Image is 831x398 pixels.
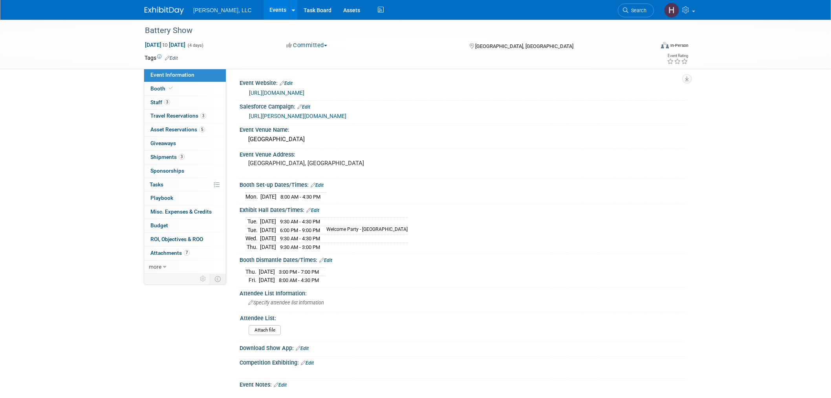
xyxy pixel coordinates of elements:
span: Search [628,7,646,13]
td: Fri. [245,276,259,284]
i: Booth reservation complete [169,86,173,90]
td: [DATE] [259,267,275,276]
a: Edit [296,346,309,351]
span: Event Information [150,72,194,78]
a: Playbook [144,192,226,205]
span: 8:00 AM - 4:30 PM [279,277,319,283]
span: Misc. Expenses & Credits [150,208,212,215]
a: Budget [144,219,226,232]
a: Asset Reservations5 [144,123,226,136]
div: Event Website: [240,77,686,87]
a: Edit [301,360,314,366]
a: Edit [165,55,178,61]
td: Thu. [245,243,260,251]
td: Tue. [245,217,260,226]
a: Edit [280,81,293,86]
div: Event Venue Name: [240,124,686,134]
img: Format-Inperson.png [661,42,669,48]
span: 9:30 AM - 3:00 PM [280,244,320,250]
span: Budget [150,222,168,228]
td: Personalize Event Tab Strip [196,274,210,284]
div: Competition Exhibiting: [240,357,686,367]
div: Event Notes: [240,379,686,389]
td: Tags [145,54,178,62]
span: 3:00 PM - 7:00 PM [279,269,319,275]
span: Asset Reservations [150,126,205,133]
span: Travel Reservations [150,112,206,119]
div: Battery Show [142,24,642,38]
span: Specify attendee list information [248,300,324,306]
div: Event Rating [667,54,688,58]
span: Playbook [150,195,173,201]
a: more [144,260,226,274]
a: [URL][DOMAIN_NAME] [249,90,304,96]
a: Sponsorships [144,164,226,178]
div: Attendee List Information: [240,287,686,297]
span: [GEOGRAPHIC_DATA], [GEOGRAPHIC_DATA] [475,43,573,49]
span: 7 [184,250,190,256]
a: Staff3 [144,96,226,109]
div: Attendee List: [240,312,683,322]
span: [PERSON_NAME], LLC [193,7,252,13]
span: 6:00 PM - 9:00 PM [280,227,320,233]
span: Attachments [150,250,190,256]
td: Wed. [245,234,260,243]
span: to [161,42,169,48]
a: Search [618,4,654,17]
div: Download Show App: [240,342,686,352]
pre: [GEOGRAPHIC_DATA], [GEOGRAPHIC_DATA] [248,160,417,167]
a: Shipments3 [144,151,226,164]
span: Booth [150,85,174,92]
div: Exhibit Hall Dates/Times: [240,204,686,214]
a: ROI, Objectives & ROO [144,233,226,246]
td: Thu. [245,267,259,276]
td: [DATE] [260,192,276,201]
span: Staff [150,99,170,105]
td: [DATE] [259,276,275,284]
span: more [149,263,161,270]
a: Edit [306,208,319,213]
span: Giveaways [150,140,176,146]
a: Giveaways [144,137,226,150]
td: Tue. [245,226,260,234]
span: 5 [199,127,205,133]
div: Booth Set-up Dates/Times: [240,179,686,189]
a: Travel Reservations3 [144,109,226,123]
div: Salesforce Campaign: [240,101,686,111]
a: Edit [274,382,287,388]
span: Sponsorships [150,168,184,174]
div: [GEOGRAPHIC_DATA] [245,133,681,146]
td: Mon. [245,192,260,201]
td: Toggle Event Tabs [210,274,226,284]
td: Welcome Party - [GEOGRAPHIC_DATA] [322,226,408,234]
img: Hannah Mulholland [664,3,679,18]
a: Misc. Expenses & Credits [144,205,226,219]
span: 3 [164,99,170,105]
span: 3 [200,113,206,119]
span: Tasks [150,181,163,188]
span: 3 [179,154,185,160]
span: (4 days) [187,43,203,48]
a: Event Information [144,68,226,82]
a: Attachments7 [144,247,226,260]
span: 9:30 AM - 4:30 PM [280,219,320,225]
div: Event Venue Address: [240,149,686,158]
span: 8:00 AM - 4:30 PM [280,194,320,200]
span: Shipments [150,154,185,160]
a: Booth [144,82,226,96]
td: [DATE] [260,234,276,243]
a: [URL][PERSON_NAME][DOMAIN_NAME] [249,113,346,119]
button: Committed [284,41,330,50]
a: Edit [297,104,310,110]
a: Edit [311,182,324,188]
div: In-Person [670,42,688,48]
div: Booth Dismantle Dates/Times: [240,254,686,264]
td: [DATE] [260,243,276,251]
img: ExhibitDay [145,7,184,15]
span: ROI, Objectives & ROO [150,236,203,242]
a: Edit [319,258,332,263]
span: [DATE] [DATE] [145,41,186,48]
div: Event Format [608,41,688,53]
span: 9:30 AM - 4:30 PM [280,236,320,241]
a: Tasks [144,178,226,192]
